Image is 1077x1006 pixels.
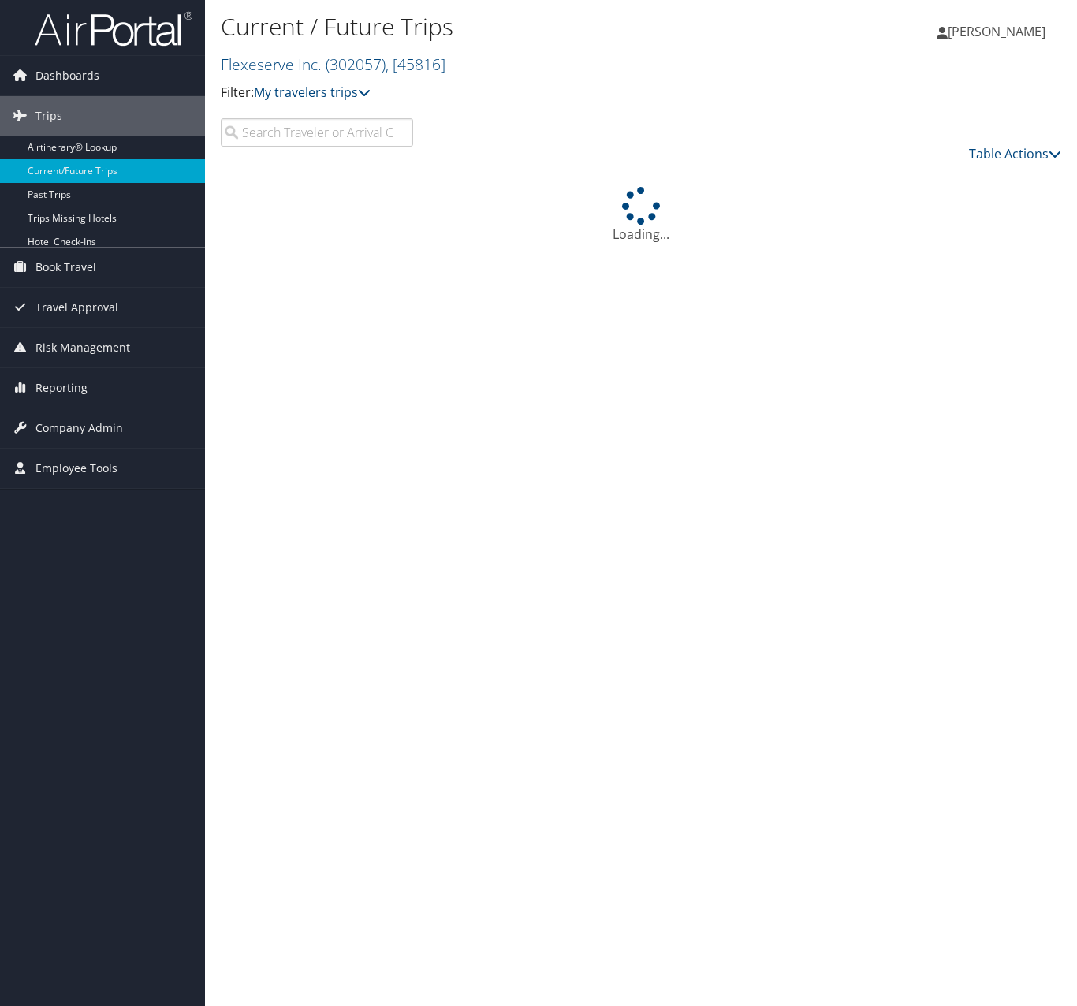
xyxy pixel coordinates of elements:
span: Reporting [35,368,88,408]
a: My travelers trips [254,84,371,101]
span: Dashboards [35,56,99,95]
span: ( 302057 ) [326,54,386,75]
span: [PERSON_NAME] [948,23,1045,40]
h1: Current / Future Trips [221,10,781,43]
span: , [ 45816 ] [386,54,445,75]
img: airportal-logo.png [35,10,192,47]
div: Loading... [221,187,1061,244]
span: Trips [35,96,62,136]
a: Table Actions [969,145,1061,162]
input: Search Traveler or Arrival City [221,118,413,147]
span: Travel Approval [35,288,118,327]
p: Filter: [221,83,781,103]
a: Flexeserve Inc. [221,54,445,75]
span: Employee Tools [35,449,117,488]
span: Book Travel [35,248,96,287]
a: [PERSON_NAME] [937,8,1061,55]
span: Risk Management [35,328,130,367]
span: Company Admin [35,408,123,448]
